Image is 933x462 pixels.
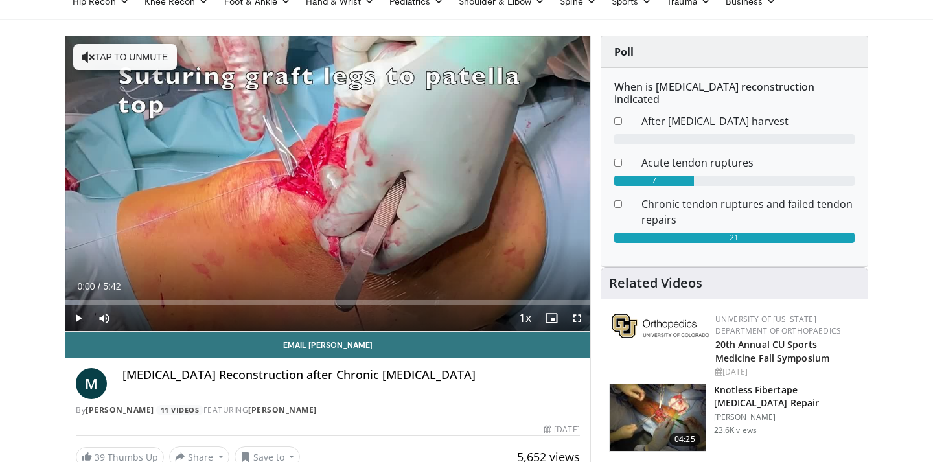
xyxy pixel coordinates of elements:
[614,233,855,243] div: 21
[86,404,154,415] a: [PERSON_NAME]
[65,305,91,331] button: Play
[544,424,579,435] div: [DATE]
[715,366,857,378] div: [DATE]
[715,338,829,364] a: 20th Annual CU Sports Medicine Fall Symposium
[612,314,709,338] img: 355603a8-37da-49b6-856f-e00d7e9307d3.png.150x105_q85_autocrop_double_scale_upscale_version-0.2.png
[614,45,634,59] strong: Poll
[714,412,860,422] p: [PERSON_NAME]
[98,281,100,292] span: /
[669,433,700,446] span: 04:25
[156,405,203,416] a: 11 Videos
[632,196,864,227] dd: Chronic tendon ruptures and failed tendon repairs
[248,404,317,415] a: [PERSON_NAME]
[538,305,564,331] button: Enable picture-in-picture mode
[714,384,860,410] h3: Knotless Fibertape [MEDICAL_DATA] Repair
[73,44,177,70] button: Tap to unmute
[715,314,841,336] a: University of [US_STATE] Department of Orthopaedics
[65,300,590,305] div: Progress Bar
[609,384,860,452] a: 04:25 Knotless Fibertape [MEDICAL_DATA] Repair [PERSON_NAME] 23.6K views
[65,332,590,358] a: Email [PERSON_NAME]
[65,36,590,332] video-js: Video Player
[609,275,702,291] h4: Related Videos
[610,384,706,452] img: E-HI8y-Omg85H4KX4xMDoxOjBzMTt2bJ.150x105_q85_crop-smart_upscale.jpg
[614,81,855,106] h6: When is [MEDICAL_DATA] reconstruction indicated
[77,281,95,292] span: 0:00
[76,368,107,399] a: M
[632,113,864,129] dd: After [MEDICAL_DATA] harvest
[614,176,695,186] div: 7
[564,305,590,331] button: Fullscreen
[103,281,121,292] span: 5:42
[91,305,117,331] button: Mute
[632,155,864,170] dd: Acute tendon ruptures
[513,305,538,331] button: Playback Rate
[714,425,757,435] p: 23.6K views
[122,368,580,382] h4: [MEDICAL_DATA] Reconstruction after Chronic [MEDICAL_DATA]
[76,404,580,416] div: By FEATURING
